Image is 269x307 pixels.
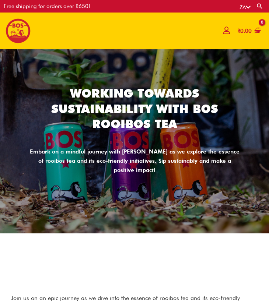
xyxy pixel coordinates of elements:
[236,23,261,39] a: View Shopping Cart, empty
[28,147,241,174] div: Embark on a mindful journey with [PERSON_NAME] as we explore the essence of rooibos tea and its e...
[256,3,263,10] a: Search button
[28,86,241,132] h2: Working Towards Sustainability With BOS Rooibos Tea
[237,28,240,34] span: R
[237,28,252,34] bdi: 0.00
[6,18,31,43] img: BOS logo finals-200px
[4,4,90,9] div: Free shipping for orders over R650!
[240,4,251,11] a: ZA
